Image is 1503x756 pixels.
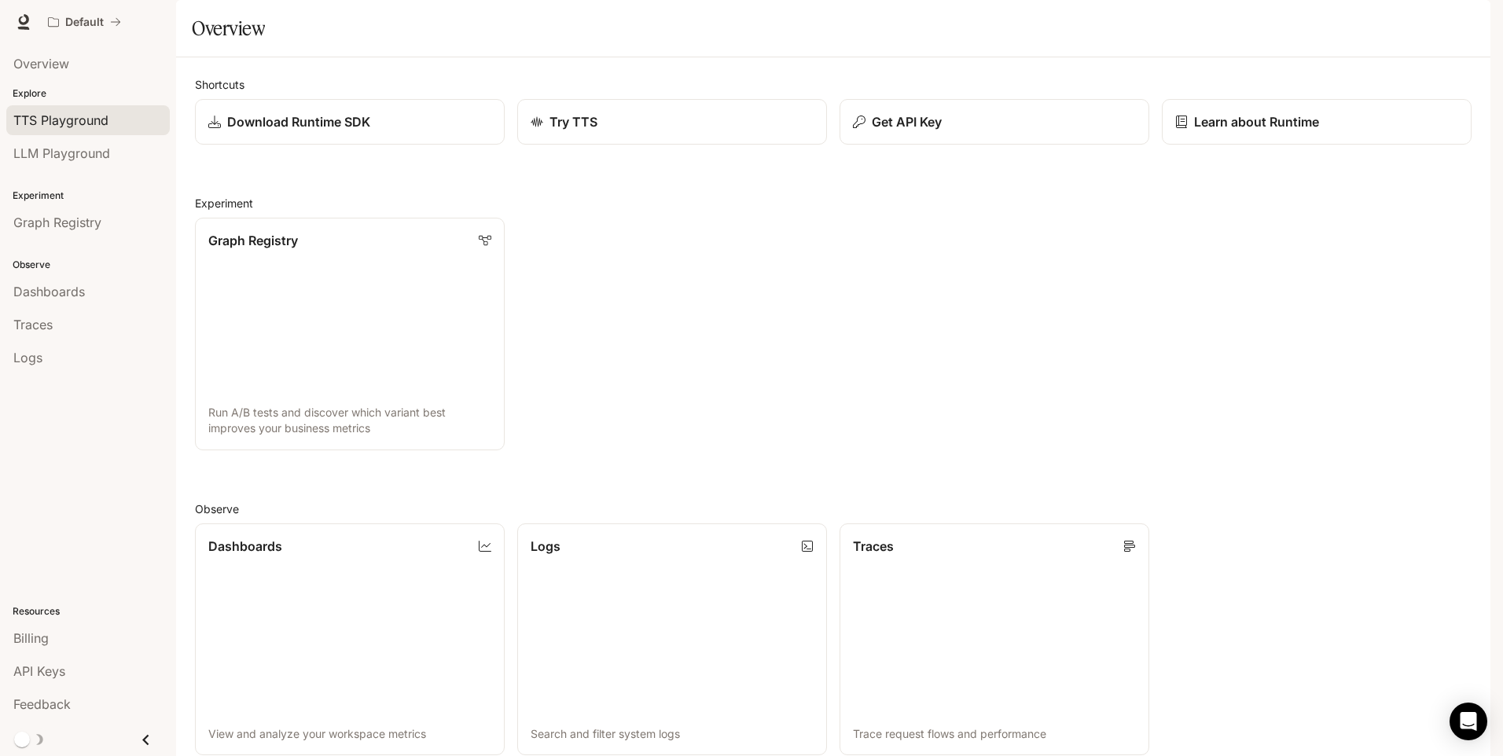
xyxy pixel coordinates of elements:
[208,405,491,436] p: Run A/B tests and discover which variant best improves your business metrics
[531,537,560,556] p: Logs
[195,218,505,450] a: Graph RegistryRun A/B tests and discover which variant best improves your business metrics
[195,501,1472,517] h2: Observe
[853,537,894,556] p: Traces
[517,523,827,756] a: LogsSearch and filter system logs
[1194,112,1319,131] p: Learn about Runtime
[549,112,597,131] p: Try TTS
[517,99,827,145] a: Try TTS
[1162,99,1472,145] a: Learn about Runtime
[195,76,1472,93] h2: Shortcuts
[41,6,128,38] button: All workspaces
[840,523,1149,756] a: TracesTrace request flows and performance
[208,537,282,556] p: Dashboards
[840,99,1149,145] button: Get API Key
[195,195,1472,211] h2: Experiment
[208,726,491,742] p: View and analyze your workspace metrics
[208,231,298,250] p: Graph Registry
[65,16,104,29] p: Default
[195,99,505,145] a: Download Runtime SDK
[853,726,1136,742] p: Trace request flows and performance
[1450,703,1487,740] div: Open Intercom Messenger
[531,726,814,742] p: Search and filter system logs
[227,112,370,131] p: Download Runtime SDK
[195,523,505,756] a: DashboardsView and analyze your workspace metrics
[192,13,265,44] h1: Overview
[872,112,942,131] p: Get API Key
